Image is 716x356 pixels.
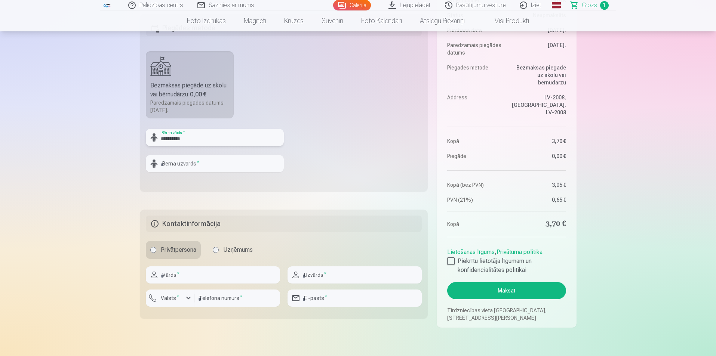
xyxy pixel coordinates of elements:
[275,10,313,31] a: Krūzes
[447,245,566,275] div: ,
[190,91,206,98] b: 0,00 €
[510,64,566,86] dd: Bezmaksas piegāde uz skolu vai bērnudārzu
[313,10,352,31] a: Suvenīri
[213,247,219,253] input: Uzņēmums
[146,216,422,232] h5: Kontaktinformācija
[447,181,503,189] dt: Kopā (bez PVN)
[208,241,257,259] label: Uzņēmums
[447,307,566,322] p: Tirdzniecības vieta [GEOGRAPHIC_DATA], [STREET_ADDRESS][PERSON_NAME]
[146,290,194,307] button: Valsts*
[447,137,503,145] dt: Kopā
[510,94,566,116] dd: LV-2008, [GEOGRAPHIC_DATA], LV-2008
[150,99,230,114] div: Paredzamais piegādes datums [DATE].
[447,196,503,204] dt: PVN (21%)
[411,10,474,31] a: Atslēgu piekariņi
[510,41,566,56] dd: [DATE].
[235,10,275,31] a: Magnēti
[510,152,566,160] dd: 0,00 €
[158,294,182,302] label: Valsts
[447,219,503,229] dt: Kopā
[447,41,503,56] dt: Paredzamais piegādes datums
[103,3,111,7] img: /fa3
[352,10,411,31] a: Foto kalendāri
[146,241,201,259] label: Privātpersona
[447,152,503,160] dt: Piegāde
[600,1,609,10] span: 1
[510,219,566,229] dd: 3,70 €
[178,10,235,31] a: Foto izdrukas
[510,196,566,204] dd: 0,65 €
[447,282,566,299] button: Maksāt
[510,181,566,189] dd: 3,05 €
[497,248,543,256] a: Privātuma politika
[447,248,495,256] a: Lietošanas līgums
[447,257,566,275] label: Piekrītu lietotāja līgumam un konfidencialitātes politikai
[510,137,566,145] dd: 3,70 €
[150,81,230,99] div: Bezmaksas piegāde uz skolu vai bērnudārzu :
[447,94,503,116] dt: Address
[150,247,156,253] input: Privātpersona
[582,1,597,10] span: Grozs
[447,64,503,86] dt: Piegādes metode
[474,10,538,31] a: Visi produkti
